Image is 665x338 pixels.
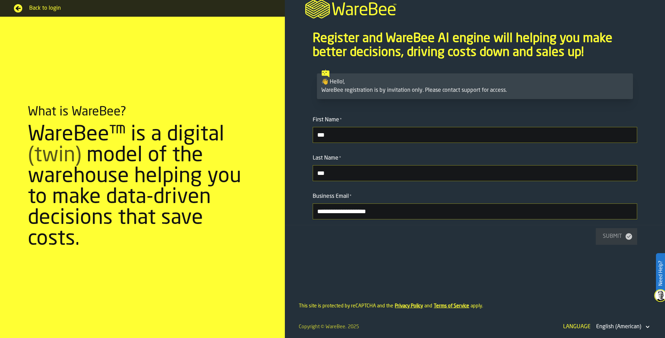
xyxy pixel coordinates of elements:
span: Copyright © [299,324,324,329]
div: First Name [313,116,637,124]
div: Business Email [313,192,637,201]
input: button-toolbar-First Name [313,127,637,143]
span: (twin) [28,145,81,166]
button: button-Submit [596,228,637,245]
div: What is WareBee? [28,105,126,119]
a: WareBee. [326,324,346,329]
span: Required [339,156,341,161]
div: Last Name [313,154,637,162]
label: button-toolbar-First Name [313,116,637,143]
span: Required [340,118,342,122]
input: button-toolbar-Last Name [313,165,637,181]
p: Register and WareBee AI engine will helping you make better decisions, driving costs down and sal... [313,32,637,59]
div: DropdownMenuValue-en-US [596,323,641,331]
label: button-toolbar-Last Name [313,154,637,181]
a: Terms of Service [434,304,469,308]
span: Required [350,194,352,199]
span: Back to login [29,4,271,13]
input: button-toolbar-Business Email [313,203,637,219]
div: 👋 Hello!, WareBee registration is by invitation only. Please contact support for access. [321,78,628,95]
div: LanguageDropdownMenuValue-en-US [562,321,651,332]
span: 2025 [348,324,359,329]
footer: This site is protected by reCAPTCHA and the and apply. [285,289,665,316]
div: Language [562,323,592,331]
div: WareBee™ is a digital model of the warehouse helping you to make data-driven decisions that save ... [28,124,257,250]
label: Need Help? [657,254,664,293]
a: Back to login [14,4,271,13]
a: Privacy Policy [395,304,423,308]
label: button-toolbar-Business Email [313,192,637,219]
div: Submit [600,232,625,241]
